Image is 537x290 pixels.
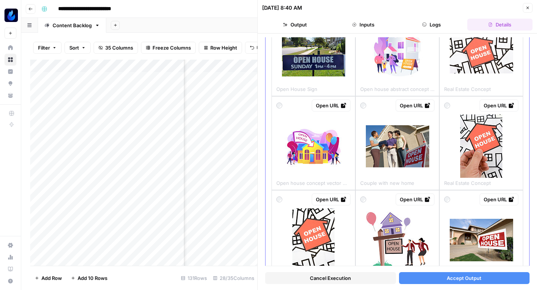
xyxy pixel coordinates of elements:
[262,19,327,31] button: Output
[444,178,491,187] span: Real Estate Concept
[38,18,106,33] a: Content Backlog
[105,44,133,51] span: 35 Columns
[4,78,16,89] a: Opportunities
[199,42,242,54] button: Row Height
[282,28,345,76] img: open-house-sign.jpg
[450,31,513,73] img: real-estate-concept.jpg
[450,219,513,261] img: an-open-house-sign-outside-a-house.jpg
[4,275,16,287] button: Help + Support
[444,84,491,93] span: Real Estate Concept
[4,89,16,101] a: Your Data
[4,251,16,263] a: Usage
[245,42,274,54] button: Undo
[78,274,107,282] span: Add 10 Rows
[312,100,351,111] a: Open URL
[467,19,533,31] button: Details
[33,42,62,54] button: Filter
[4,54,16,66] a: Browse
[399,272,530,284] button: Accept Output
[4,239,16,251] a: Settings
[282,125,345,167] img: open-house-concept-vector-illustration.jpg
[4,42,16,54] a: Home
[330,19,396,31] button: Inputs
[484,102,514,109] div: Open URL
[484,196,514,203] div: Open URL
[30,272,66,284] button: Add Row
[276,178,351,187] span: Open house concept vector illustration.
[262,4,302,12] div: [DATE] 8:40 AM
[4,263,16,275] a: Learning Hub
[38,44,50,51] span: Filter
[141,42,196,54] button: Freeze Columns
[4,9,18,22] img: AgentFire Content Logo
[210,44,237,51] span: Row Height
[312,193,351,205] a: Open URL
[399,19,464,31] button: Logs
[153,44,191,51] span: Freeze Columns
[360,178,414,187] span: Couple with new home
[316,196,346,203] div: Open URL
[366,125,429,167] img: couple-with-new-home.jpg
[210,272,257,284] div: 28/35 Columns
[53,22,92,29] div: Content Backlog
[460,114,502,178] img: real-estate-concept.jpg
[366,21,429,84] img: open-house-abstract-concept-vector-illustration.jpg
[396,100,434,111] a: Open URL
[360,84,434,93] span: Open house abstract concept vector illustration.
[480,100,518,111] a: Open URL
[4,66,16,78] a: Insights
[366,208,429,272] img: real-estate-open-house-tour.jpg
[400,102,430,109] div: Open URL
[178,272,210,284] div: 131 Rows
[310,274,351,282] span: Cancel Execution
[65,42,91,54] button: Sort
[94,42,138,54] button: 35 Columns
[400,196,430,203] div: Open URL
[396,193,434,205] a: Open URL
[4,6,16,25] button: Workspace: AgentFire Content
[69,44,79,51] span: Sort
[480,193,518,205] a: Open URL
[66,272,112,284] button: Add 10 Rows
[265,272,396,284] button: Cancel Execution
[292,208,335,272] img: real-estate-concept.jpg
[447,274,481,282] span: Accept Output
[276,84,317,93] span: Open House Sign
[316,102,346,109] div: Open URL
[41,274,62,282] span: Add Row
